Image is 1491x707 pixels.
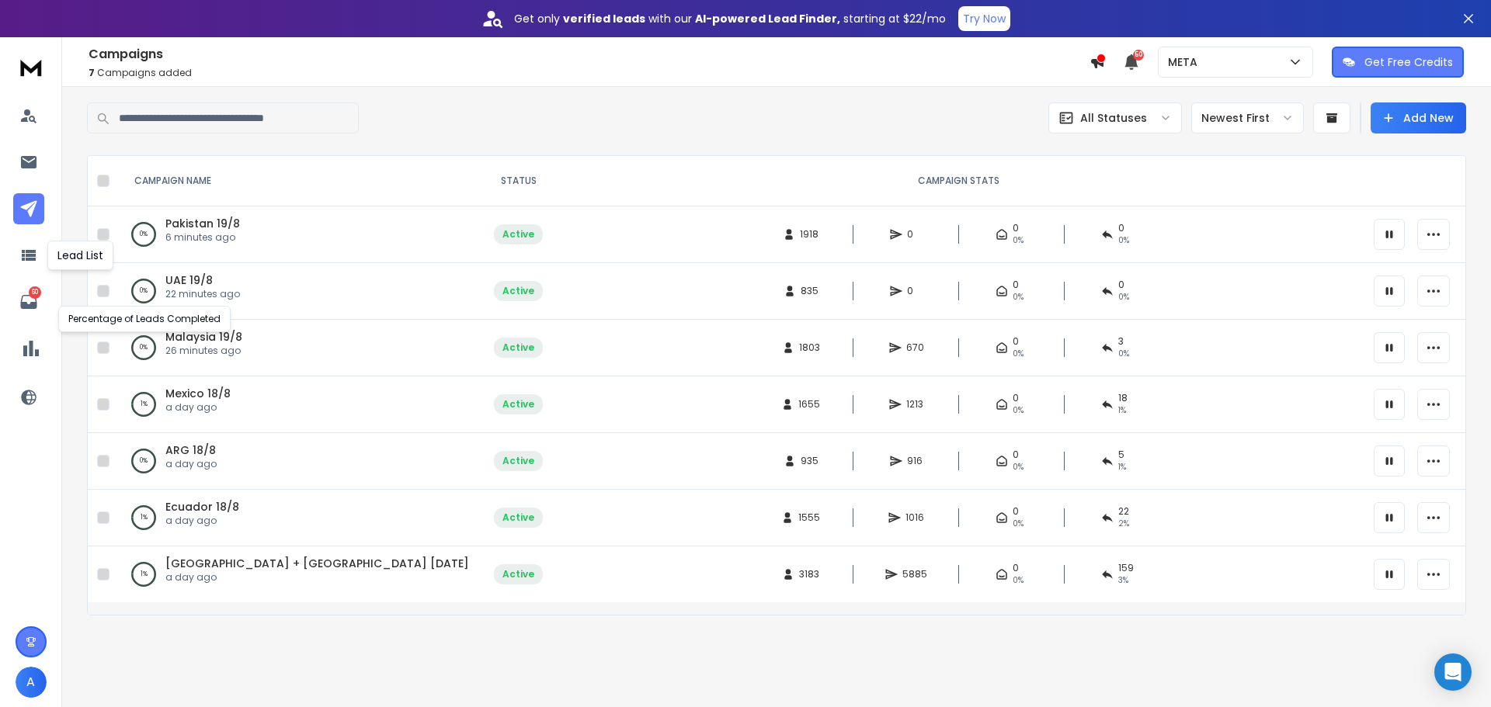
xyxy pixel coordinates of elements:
[907,455,923,467] span: 916
[47,241,113,270] div: Lead List
[1013,449,1019,461] span: 0
[1371,102,1466,133] button: Add New
[116,156,485,206] th: CAMPAIGN NAME
[799,341,820,354] span: 1803
[552,156,1364,206] th: CAMPAIGN STATS
[563,11,645,26] strong: verified leads
[798,511,820,524] span: 1555
[89,67,1090,79] p: Campaigns added
[16,53,47,81] img: logo
[1013,574,1024,587] span: 0%
[140,227,148,242] p: 0 %
[800,228,818,241] span: 1918
[165,216,240,231] a: Pakistan 19/8
[958,6,1010,31] button: Try Now
[1080,110,1147,126] p: All Statuses
[1013,562,1019,574] span: 0
[1013,335,1019,348] span: 0
[963,11,1006,26] p: Try Now
[116,206,485,263] td: 0%Pakistan 19/86 minutes ago
[1118,279,1124,291] span: 0
[165,288,240,300] p: 22 minutes ago
[1013,222,1019,234] span: 0
[165,556,469,571] a: [GEOGRAPHIC_DATA] + [GEOGRAPHIC_DATA] [DATE]
[165,499,239,515] a: Ecuador 18/8
[1118,291,1129,303] span: 0%
[1118,392,1128,404] span: 18
[902,568,927,581] span: 5885
[485,156,552,206] th: STATUS
[1118,461,1126,473] span: 1 %
[1013,404,1024,417] span: 0%
[801,455,818,467] span: 935
[1118,505,1129,518] span: 22
[502,398,534,411] div: Active
[1013,461,1024,473] span: 0%
[165,515,239,527] p: a day ago
[165,442,216,458] a: ARG 18/8
[141,397,148,412] p: 1 %
[1118,574,1128,587] span: 3 %
[165,401,231,414] p: a day ago
[116,263,485,320] td: 0%UAE 19/822 minutes ago
[907,285,923,297] span: 0
[1118,222,1124,234] span: 0
[1118,335,1124,348] span: 3
[13,286,44,317] a: 60
[29,286,41,299] p: 60
[16,667,47,698] button: A
[89,66,95,79] span: 7
[165,571,469,584] p: a day ago
[89,45,1090,64] h1: Campaigns
[906,341,924,354] span: 670
[165,231,240,244] p: 6 minutes ago
[165,329,242,345] a: Malaysia 19/8
[1118,518,1129,530] span: 2 %
[1332,47,1464,78] button: Get Free Credits
[116,320,485,376] td: 0%Malaysia 19/826 minutes ago
[502,568,534,581] div: Active
[1118,449,1124,461] span: 5
[116,490,485,546] td: 1%Ecuador 18/8a day ago
[1013,234,1024,247] span: 0%
[140,340,148,355] p: 0 %
[906,398,923,411] span: 1213
[116,546,485,603] td: 1%[GEOGRAPHIC_DATA] + [GEOGRAPHIC_DATA] [DATE]a day ago
[140,453,148,469] p: 0 %
[1118,234,1129,247] span: 0%
[905,511,924,524] span: 1016
[502,228,534,241] div: Active
[165,345,242,357] p: 26 minutes ago
[801,285,818,297] span: 835
[58,306,231,332] div: Percentage of Leads Completed
[116,433,485,490] td: 0%ARG 18/8a day ago
[140,283,148,299] p: 0 %
[1118,562,1134,574] span: 159
[141,510,148,525] p: 1 %
[695,11,840,26] strong: AI-powered Lead Finder,
[1118,404,1126,417] span: 1 %
[165,272,213,288] a: UAE 19/8
[514,11,946,26] p: Get only with our starting at $22/mo
[1013,291,1024,303] span: 0%
[502,455,534,467] div: Active
[165,458,217,470] p: a day ago
[1168,54,1204,70] p: META
[1118,348,1129,360] span: 0 %
[502,341,534,354] div: Active
[502,285,534,297] div: Active
[907,228,923,241] span: 0
[1013,505,1019,518] span: 0
[1191,102,1304,133] button: Newest First
[1364,54,1453,70] p: Get Free Credits
[165,386,231,401] a: Mexico 18/8
[1013,392,1019,404] span: 0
